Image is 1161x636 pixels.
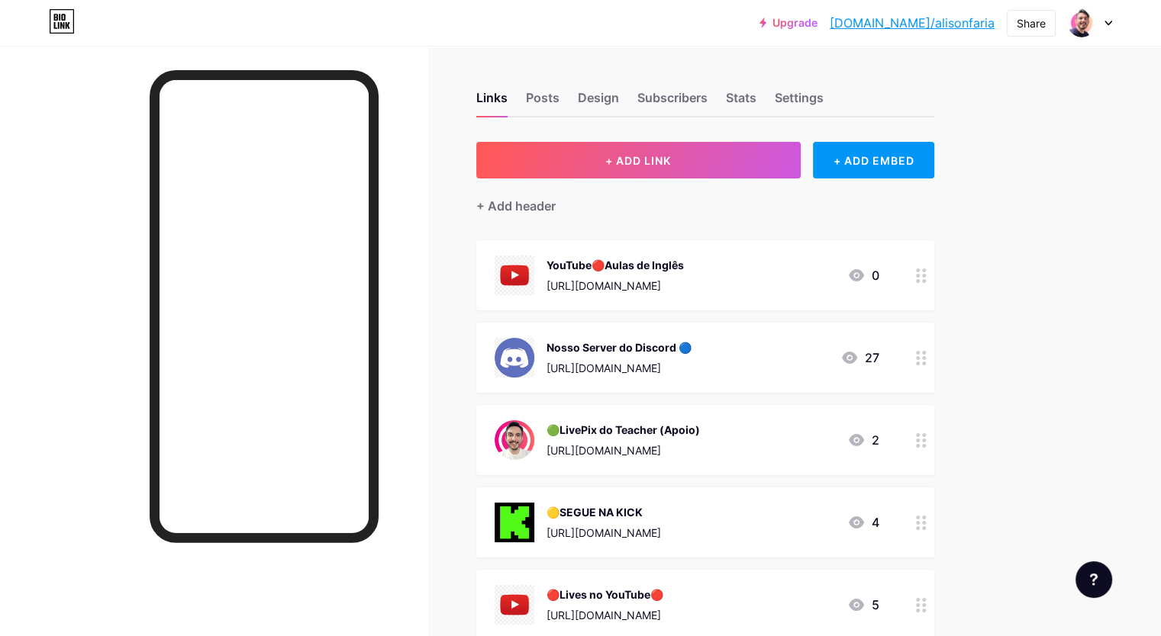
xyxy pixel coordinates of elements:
img: alisonfaria [1067,8,1096,37]
span: + ADD LINK [605,154,671,167]
button: + ADD LINK [476,142,801,178]
div: [URL][DOMAIN_NAME] [547,607,663,623]
div: [URL][DOMAIN_NAME] [547,278,684,294]
div: Share [1017,15,1046,31]
img: YouTube🔴Aulas de Inglês [495,255,534,295]
div: [URL][DOMAIN_NAME] [547,360,692,376]
div: 🟡SEGUE NA KICK [547,504,661,520]
div: [URL][DOMAIN_NAME] [547,442,700,458]
div: 27 [840,349,879,367]
div: Subscribers [637,88,708,116]
div: + ADD EMBED [813,142,934,178]
div: [URL][DOMAIN_NAME] [547,525,661,541]
div: Posts [526,88,560,116]
div: 0 [847,266,879,284]
div: Settings [775,88,824,116]
img: 🟢LivePix do Teacher (Apoio) [495,420,534,460]
div: + Add header [476,197,556,215]
img: 🟡SEGUE NA KICK [495,503,534,542]
a: [DOMAIN_NAME]/alisonfaria [830,14,995,32]
img: 🔴Lives no YouTube🔴 [495,585,534,625]
div: YouTube🔴Aulas de Inglês [547,257,684,273]
div: 2 [847,431,879,449]
div: Nosso Server do Discord 🔵 [547,339,692,355]
div: Stats [726,88,756,116]
a: Upgrade [759,17,818,29]
div: 5 [847,596,879,614]
div: 🔴Lives no YouTube🔴 [547,586,663,602]
img: Nosso Server do Discord 🔵 [495,338,534,377]
div: Links [476,88,508,116]
div: 4 [847,513,879,532]
div: 🟢LivePix do Teacher (Apoio) [547,422,700,438]
div: Design [578,88,619,116]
